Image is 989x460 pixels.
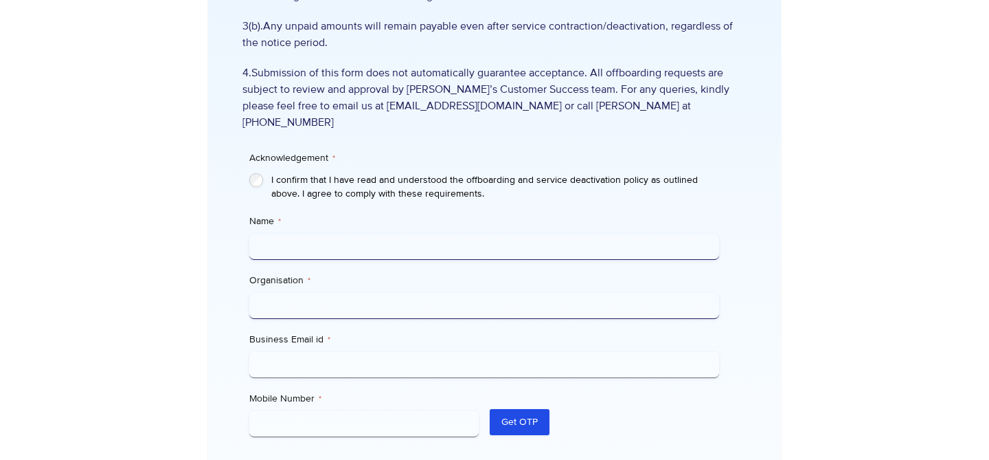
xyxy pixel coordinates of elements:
[249,333,718,347] label: Business Email id
[242,18,746,51] span: 3(b).Any unpaid amounts will remain payable even after service contraction/deactivation, regardle...
[271,173,718,201] label: I confirm that I have read and understood the offboarding and service deactivation policy as outl...
[249,215,718,228] label: Name
[249,151,335,165] legend: Acknowledgement
[242,65,746,131] span: 4.Submission of this form does not automatically guarantee acceptance. All offboarding requests a...
[249,392,479,406] label: Mobile Number
[490,409,549,435] button: Get OTP
[249,274,718,287] label: Organisation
